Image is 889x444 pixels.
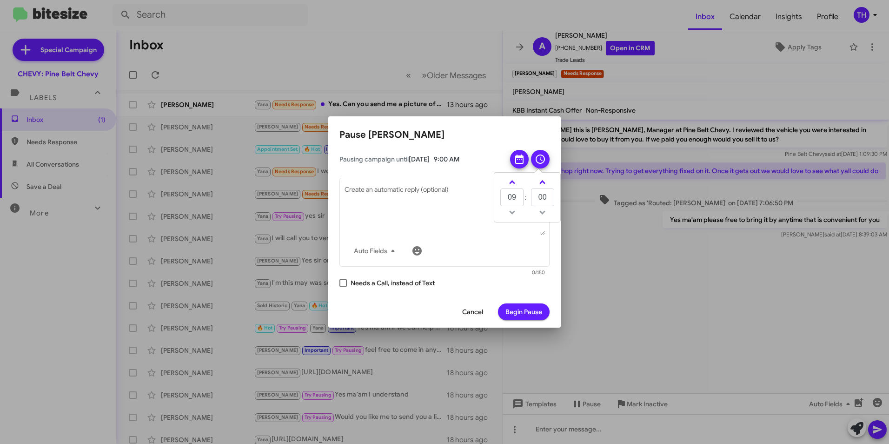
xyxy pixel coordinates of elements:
[339,155,502,164] span: Pausing campaign until
[498,303,550,320] button: Begin Pause
[505,303,542,320] span: Begin Pause
[339,128,550,142] h2: Pause [PERSON_NAME]
[462,303,483,320] span: Cancel
[524,188,531,207] td: :
[500,188,524,206] input: HH
[346,242,406,259] button: Auto Fields
[532,270,545,276] mat-hint: 0/450
[434,155,459,163] span: 9:00 AM
[455,303,491,320] button: Cancel
[409,155,430,163] span: [DATE]
[351,277,435,289] span: Needs a Call, instead of Text
[531,188,554,206] input: MM
[354,242,398,259] span: Auto Fields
